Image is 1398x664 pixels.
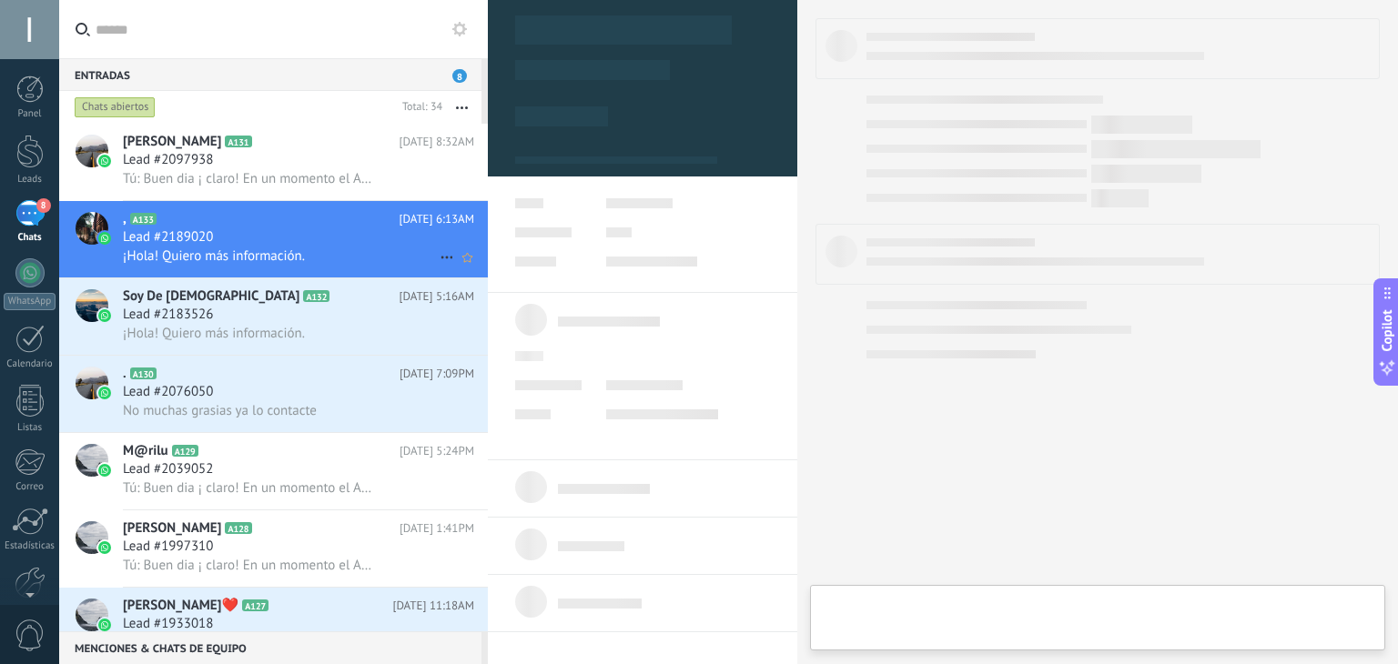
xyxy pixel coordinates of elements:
a: avataricon[PERSON_NAME]❤️A127[DATE] 11:18AMLead #1933018 [59,588,488,664]
span: A130 [130,367,157,379]
div: Chats abiertos [75,96,156,118]
div: Entradas [59,58,481,91]
span: Lead #2097938 [123,151,213,169]
span: Tú: Buen dia ¡ claro! En un momento el Abogado se comunicara contigo, para darte tu asesoría pers... [123,170,374,187]
span: Tú: Buen dia ¡ claro! En un momento el Abogado se comunicara contigo, para darte tu asesoría pers... [123,479,374,497]
span: [PERSON_NAME] [123,133,221,151]
span: A128 [225,522,251,534]
span: ¡Hola! Quiero más información. [123,247,305,265]
a: avatariconSoy De [DEMOGRAPHIC_DATA]A132[DATE] 5:16AMLead #2183526¡Hola! Quiero más información. [59,278,488,355]
span: [DATE] 6:13AM [400,210,474,228]
div: Panel [4,108,56,120]
span: [PERSON_NAME] [123,519,221,538]
div: Leads [4,174,56,186]
div: Estadísticas [4,540,56,552]
span: Lead #2076050 [123,383,213,401]
span: [DATE] 7:09PM [400,365,474,383]
img: icon [98,155,111,167]
img: icon [98,387,111,399]
div: Total: 34 [395,98,442,116]
span: A131 [225,136,251,147]
span: . [123,365,127,383]
img: icon [98,309,111,322]
span: [DATE] 1:41PM [400,519,474,538]
div: Correo [4,481,56,493]
span: A129 [172,445,198,457]
div: Menciones & Chats de equipo [59,631,481,664]
img: icon [98,464,111,477]
a: avatariconM@riluA129[DATE] 5:24PMLead #2039052Tú: Buen dia ¡ claro! En un momento el Abogado se c... [59,433,488,509]
span: Copilot [1378,310,1396,352]
span: Lead #2039052 [123,460,213,478]
span: Lead #1997310 [123,538,213,556]
span: Lead #2183526 [123,306,213,324]
span: A132 [303,290,329,302]
span: ¡Hola! Quiero más información. [123,325,305,342]
div: WhatsApp [4,293,56,310]
img: icon [98,541,111,554]
span: No muchas grasias ya lo contacte [123,402,317,419]
span: [DATE] 11:18AM [392,597,474,615]
img: icon [98,232,111,245]
span: Tú: Buen dia ¡ claro! En un momento el Abogado se comunicara contigo, para darte tu asesoría pers... [123,557,374,574]
div: Calendario [4,358,56,370]
span: Soy De [DEMOGRAPHIC_DATA] [123,287,299,306]
span: Lead #2189020 [123,228,213,246]
span: 8 [36,198,51,213]
span: [DATE] 8:32AM [400,133,474,151]
span: A127 [242,599,268,611]
span: , [123,210,127,228]
span: Lead #1933018 [123,615,213,633]
a: avataricon.A130[DATE] 7:09PMLead #2076050No muchas grasias ya lo contacte [59,356,488,432]
img: icon [98,619,111,631]
div: Listas [4,422,56,434]
span: M@rilu [123,442,168,460]
span: [DATE] 5:24PM [400,442,474,460]
a: avataricon[PERSON_NAME]A131[DATE] 8:32AMLead #2097938Tú: Buen dia ¡ claro! En un momento el Aboga... [59,124,488,200]
span: 8 [452,69,467,83]
div: Chats [4,232,56,244]
span: [PERSON_NAME]❤️ [123,597,238,615]
a: avataricon[PERSON_NAME]A128[DATE] 1:41PMLead #1997310Tú: Buen dia ¡ claro! En un momento el Aboga... [59,510,488,587]
span: A133 [130,213,157,225]
a: avataricon,A133[DATE] 6:13AMLead #2189020¡Hola! Quiero más información. [59,201,488,277]
span: [DATE] 5:16AM [400,287,474,306]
